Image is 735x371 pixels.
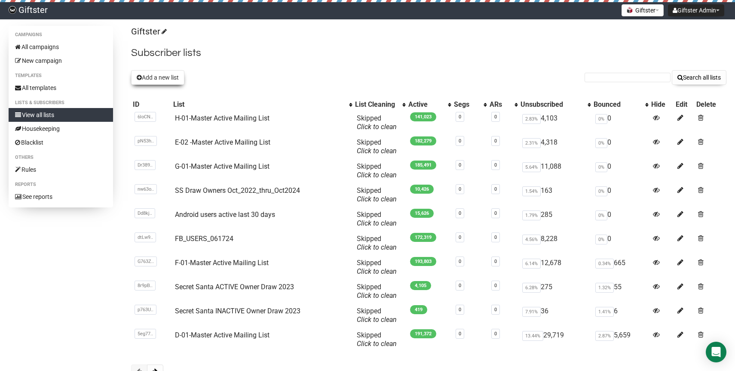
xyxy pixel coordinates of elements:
span: 6.14% [522,259,541,269]
span: 191,372 [410,329,436,338]
a: 0 [459,259,461,264]
span: 1.79% [522,210,541,220]
th: Edit: No sort applied, sorting is disabled [674,99,695,111]
span: Skipped [357,235,397,251]
div: Segs [454,100,479,109]
img: 1.png [626,6,633,13]
span: 0% [595,186,607,196]
td: 665 [592,255,650,279]
a: All templates [9,81,113,95]
td: 285 [519,207,591,231]
div: Delete [696,100,725,109]
a: 0 [494,235,497,240]
span: 0% [595,114,607,124]
th: ARs: No sort applied, activate to apply an ascending sort [488,99,519,111]
a: 0 [459,331,461,337]
div: List [173,100,345,109]
span: 1.41% [595,307,614,317]
td: 0 [592,183,650,207]
a: Blacklist [9,136,113,149]
a: Housekeeping [9,122,113,136]
span: 2.87% [595,331,614,341]
span: 193,803 [410,257,436,266]
td: 0 [592,231,650,255]
span: 0% [595,210,607,220]
span: Skipped [357,210,397,227]
a: H-01-Master Active Mailing List [175,114,269,122]
a: Rules [9,163,113,176]
span: Skipped [357,186,397,203]
img: e72572de92c0695bfc811ae3db612f34 [9,6,16,14]
a: Click to clean [357,340,397,348]
a: 0 [494,259,497,264]
a: New campaign [9,54,113,68]
span: p763U.. [135,305,156,315]
td: 275 [519,279,591,303]
button: Giftster Admin [668,4,724,16]
span: Skipped [357,259,397,275]
span: 419 [410,305,427,314]
a: Click to clean [357,171,397,179]
a: See reports [9,190,113,204]
a: 0 [494,186,497,192]
span: Skipped [357,114,397,131]
span: Dr389.. [135,160,156,170]
span: Dd8kj.. [135,208,155,218]
a: 0 [459,235,461,240]
a: E-02 -Master Active Mailing List [175,138,270,146]
a: 0 [459,138,461,144]
th: ID: No sort applied, sorting is disabled [131,99,171,111]
td: 6 [592,303,650,328]
a: F-01-Master Active Mailing List [175,259,269,267]
div: ID [133,100,169,109]
td: 55 [592,279,650,303]
span: 0% [595,235,607,244]
span: Skipped [357,307,397,324]
th: Segs: No sort applied, activate to apply an ascending sort [452,99,487,111]
span: 2.31% [522,138,541,148]
a: 0 [459,186,461,192]
a: 0 [459,162,461,168]
span: G763Z.. [135,257,157,266]
span: 5.64% [522,162,541,172]
a: SS Draw Owners Oct_2022_thru_Oct2024 [175,186,300,195]
span: 185,491 [410,161,436,170]
span: Skipped [357,283,397,300]
a: 0 [494,138,497,144]
td: 5,659 [592,328,650,352]
a: 0 [494,114,497,120]
a: Click to clean [357,195,397,203]
span: Skipped [357,162,397,179]
a: 0 [494,210,497,216]
a: Secret Santa INACTIVE Owner Draw 2023 [175,307,300,315]
a: 0 [494,331,497,337]
span: 7.91% [522,307,541,317]
a: 0 [459,210,461,216]
span: 6.28% [522,283,541,293]
a: Click to clean [357,267,397,275]
span: 15,626 [410,209,434,218]
span: 13.44% [522,331,543,341]
li: Reports [9,179,113,190]
span: 2.83% [522,114,541,124]
div: Hide [651,100,672,109]
span: 6loCN.. [135,112,156,122]
a: Android users active last 30 days [175,210,275,219]
th: Active: No sort applied, activate to apply an ascending sort [407,99,452,111]
div: Open Intercom Messenger [706,342,726,362]
th: Bounced: No sort applied, activate to apply an ascending sort [592,99,650,111]
td: 0 [592,135,650,159]
td: 36 [519,303,591,328]
span: 0% [595,162,607,172]
a: View all lists [9,108,113,122]
a: 0 [494,283,497,288]
div: ARs [490,100,511,109]
span: dtLw9.. [135,232,156,242]
a: 0 [494,307,497,312]
th: Hide: No sort applied, sorting is disabled [649,99,674,111]
a: Click to clean [357,123,397,131]
a: D-01-Master Active Mailing List [175,331,269,339]
th: List: No sort applied, activate to apply an ascending sort [171,99,353,111]
div: Active [408,100,444,109]
th: Unsubscribed: No sort applied, activate to apply an ascending sort [519,99,591,111]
